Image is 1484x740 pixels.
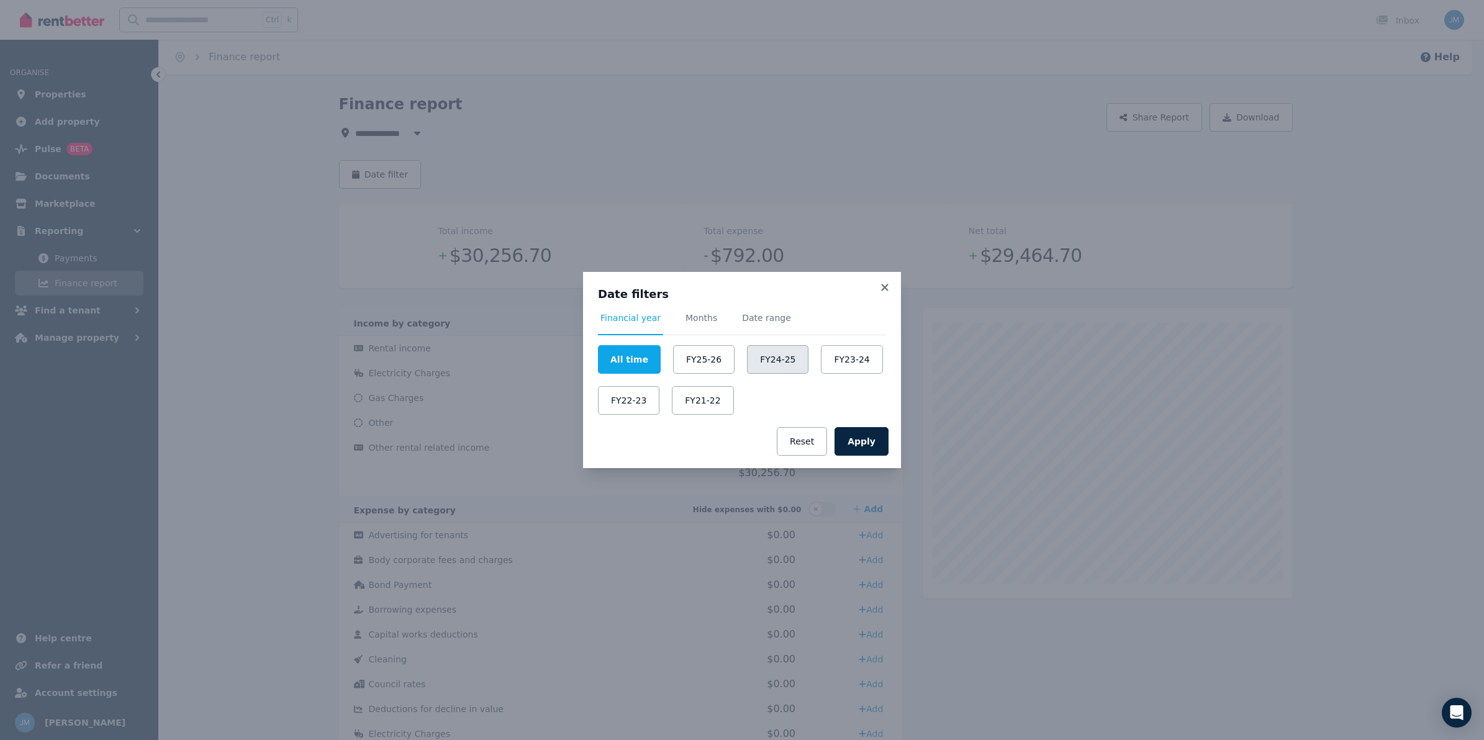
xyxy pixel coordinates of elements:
span: Financial year [600,312,661,324]
button: FY22-23 [598,386,659,415]
span: Months [685,312,717,324]
nav: Tabs [598,312,886,335]
button: All time [598,345,661,374]
span: Date range [742,312,791,324]
h3: Date filters [598,287,886,302]
button: FY24-25 [747,345,808,374]
div: Open Intercom Messenger [1442,698,1472,728]
button: FY25-26 [673,345,735,374]
button: Reset [777,427,827,456]
button: Apply [835,427,889,456]
button: FY21-22 [672,386,733,415]
button: FY23-24 [821,345,882,374]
